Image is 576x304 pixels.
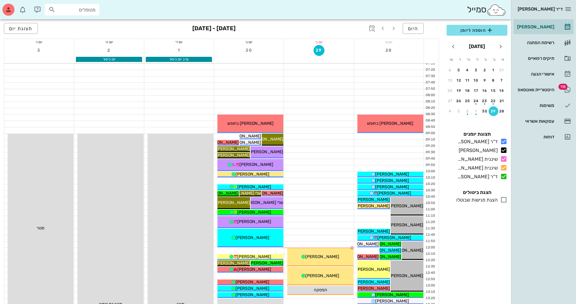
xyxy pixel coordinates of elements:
button: 7 [497,76,507,85]
span: [PERSON_NAME] [249,137,283,142]
div: 11:40 [424,232,436,238]
button: 6 [445,65,455,75]
button: 4 [445,106,455,116]
span: [PERSON_NAME] [375,172,409,177]
span: היום [408,26,418,31]
div: 14 [497,89,507,93]
div: דוחות [516,134,554,139]
button: 18 [463,86,472,95]
span: [PERSON_NAME] [389,273,423,278]
span: [PERSON_NAME] [305,273,339,278]
h4: הצגת ביטולים [447,189,507,196]
span: [PERSON_NAME] [236,235,269,240]
span: 29 [314,48,324,53]
span: [PERSON_NAME] [237,210,271,215]
span: [PERSON_NAME] [377,191,411,196]
div: הצגת פגישות שבוטלו [454,196,498,204]
button: 22 [489,96,498,106]
div: 3 [471,68,481,72]
button: 1 [489,65,498,75]
div: יום ו׳ [4,39,74,45]
span: יום כיפור [103,57,116,61]
span: [PERSON_NAME] [205,191,239,196]
span: 3 [34,48,44,53]
div: יום ה׳ [74,39,144,45]
div: סמייל [467,3,506,16]
div: ד"ר [PERSON_NAME] [455,173,498,180]
div: ד"ר [PERSON_NAME] [455,138,498,145]
img: SmileCloud logo [487,4,506,16]
th: ד׳ [473,54,481,65]
span: [PERSON_NAME] [236,280,269,285]
div: 13:10 [424,289,436,295]
span: [PERSON_NAME] [356,286,390,291]
span: [PERSON_NAME] בחופש [227,121,274,126]
div: 10:50 [424,201,436,206]
a: [PERSON_NAME] [513,20,574,34]
div: 09:00 [424,131,436,136]
span: [PERSON_NAME] [356,267,390,272]
h3: [DATE] - [DATE] [192,23,236,35]
div: 12:30 [424,264,436,269]
div: יום ב׳ [284,39,353,45]
span: [PERSON_NAME] [227,140,261,145]
div: 2 [463,109,472,113]
button: 29 [314,45,324,56]
div: 15 [489,89,498,93]
div: 12:20 [424,258,436,263]
button: 1 [471,106,481,116]
span: 28 [383,48,394,53]
a: תגהיסטוריית וואטסאפ [513,82,574,97]
button: 25 [463,96,472,106]
span: הפסקה [314,287,327,293]
button: 30 [480,106,490,116]
span: [PERSON_NAME] [216,153,250,158]
div: 11:10 [424,213,436,218]
span: [PERSON_NAME] [216,200,250,205]
span: [PERSON_NAME] בחופש [367,121,413,126]
button: 26 [454,96,464,106]
div: 10:00 [424,169,436,174]
div: 11:50 [424,239,436,244]
button: 3 [454,106,464,116]
th: א׳ [499,54,507,65]
div: 08:40 [424,118,436,123]
span: סגור [37,225,44,231]
a: עסקאות אשראי [513,114,574,128]
div: 11 [463,78,472,82]
span: [PERSON_NAME] [249,149,283,154]
div: 13 [445,78,455,82]
div: 6 [445,68,455,72]
button: 8 [489,76,498,85]
div: 13:20 [424,296,436,301]
div: רשימת המתנה [516,40,554,45]
div: 26 [454,99,464,103]
a: דוחות [513,130,574,144]
div: 09:50 [424,163,436,168]
span: [PERSON_NAME] [377,235,411,240]
div: עסקאות אשראי [516,119,554,124]
span: [PERSON_NAME] [375,292,409,297]
button: 2 [104,45,115,56]
div: 13:00 [424,283,436,288]
div: 07:40 [424,80,436,85]
span: [PERSON_NAME] [237,254,271,259]
div: היסטוריית וואטסאפ [516,87,554,92]
div: תיקים רפואיים [516,56,554,61]
div: 09:10 [424,137,436,142]
div: 12 [454,78,464,82]
button: 1 [174,45,184,56]
span: [PERSON_NAME] [305,254,339,259]
span: [PERSON_NAME] [216,146,250,151]
span: [PERSON_NAME] [227,134,261,139]
div: 08:20 [424,105,436,111]
div: 11:00 [424,207,436,212]
div: 1 [471,109,481,113]
span: [PERSON_NAME] [375,299,409,304]
button: 19 [454,86,464,95]
div: 18 [463,89,472,93]
div: 07:30 [424,74,436,79]
div: יום א׳ [354,39,424,45]
button: חודש שעבר [495,41,506,52]
button: חודש הבא [448,41,459,52]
